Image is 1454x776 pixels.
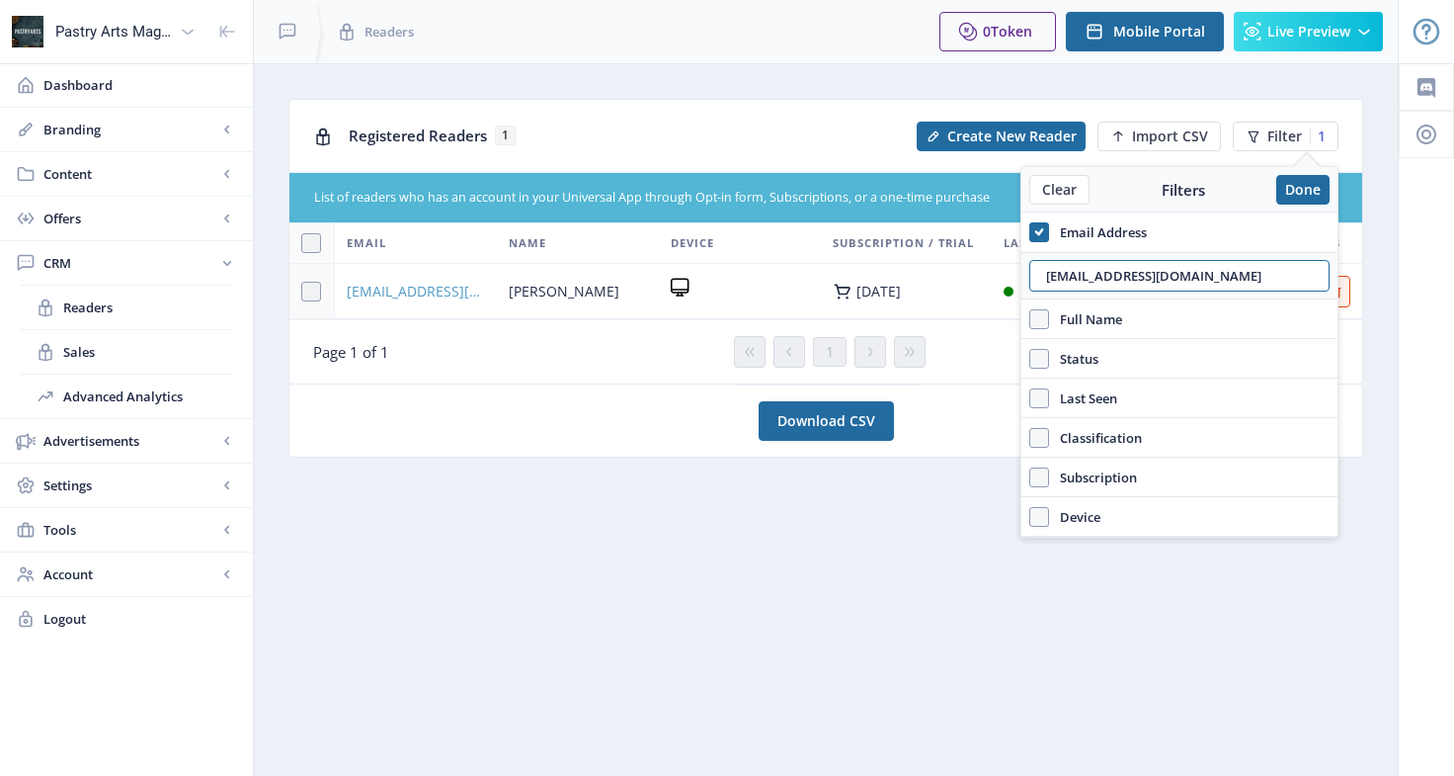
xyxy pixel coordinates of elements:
[314,189,1220,208] div: List of readers who has an account in your Universal App through Opt-in form, Subscriptions, or a...
[495,126,516,145] span: 1
[1049,347,1098,371] span: Status
[813,337,847,367] button: 1
[55,10,172,53] div: Pastry Arts Magazine
[347,231,386,255] span: Email
[43,253,217,273] span: CRM
[509,231,546,255] span: Name
[759,401,894,441] a: Download CSV
[20,330,233,374] a: Sales
[43,520,217,540] span: Tools
[509,280,619,303] span: [PERSON_NAME]
[826,344,834,360] span: 1
[347,280,485,303] a: [EMAIL_ADDRESS][DOMAIN_NAME]
[1267,24,1350,40] span: Live Preview
[1049,426,1142,450] span: Classification
[43,120,217,139] span: Branding
[1049,505,1100,529] span: Device
[905,122,1086,151] a: New page
[1066,12,1224,51] button: Mobile Portal
[63,342,233,362] span: Sales
[991,22,1032,41] span: Token
[1049,466,1137,489] span: Subscription
[12,16,43,47] img: properties.app_icon.png
[917,122,1086,151] button: Create New Reader
[833,231,974,255] span: Subscription / Trial
[43,431,217,451] span: Advertisements
[1276,175,1330,205] button: Done
[288,99,1363,385] app-collection-view: Registered Readers
[1029,175,1090,205] button: Clear
[1310,129,1326,144] div: 1
[1049,387,1117,410] span: Last Seen
[1019,280,1064,303] div: [DATE]
[43,209,217,228] span: Offers
[63,387,233,406] span: Advanced Analytics
[1267,129,1302,144] span: Filter
[856,284,901,300] div: [DATE]
[947,129,1077,144] span: Create New Reader
[349,126,487,145] span: Registered Readers
[43,164,217,184] span: Content
[1090,180,1276,200] div: Filters
[20,375,233,418] a: Advanced Analytics
[364,22,414,42] span: Readers
[43,75,237,95] span: Dashboard
[1113,24,1205,40] span: Mobile Portal
[1234,12,1383,51] button: Live Preview
[939,12,1056,51] button: 0Token
[1132,129,1208,144] span: Import CSV
[43,609,237,629] span: Logout
[313,342,389,362] span: Page 1 of 1
[671,231,714,255] span: Device
[1086,122,1221,151] a: New page
[20,286,233,329] a: Readers
[43,564,217,584] span: Account
[1049,220,1147,244] span: Email Address
[1097,122,1221,151] button: Import CSV
[63,298,233,317] span: Readers
[1004,231,1068,255] span: Last Seen
[1049,307,1122,331] span: Full Name
[1233,122,1338,151] button: Filter1
[43,475,217,495] span: Settings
